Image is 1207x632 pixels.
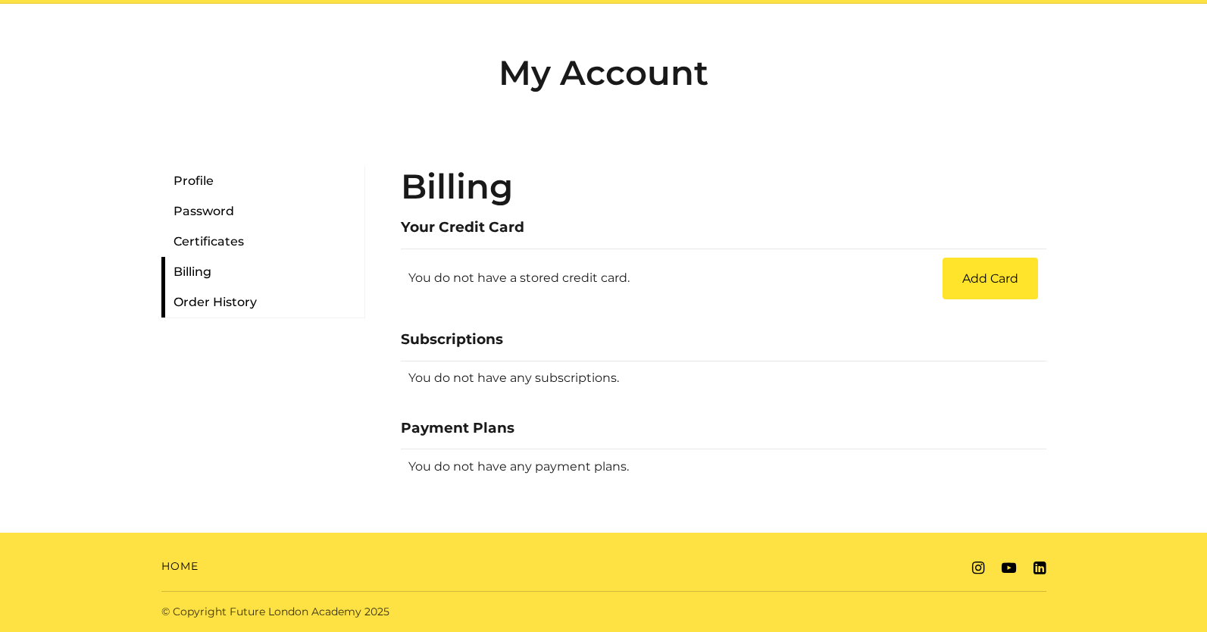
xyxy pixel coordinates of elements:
[401,249,831,307] td: You do not have a stored credit card.
[401,420,1046,436] h3: Payment Plans
[401,219,1046,236] h3: Your Credit Card
[161,227,364,257] a: Certificates
[161,52,1046,93] h2: My Account
[161,166,364,196] a: Profile
[161,287,364,318] a: Order History
[149,166,377,508] nav: My Account
[943,258,1038,299] a: Add Card
[401,331,1046,348] h3: Subscriptions
[401,449,1046,484] td: You do not have any payment plans.
[161,558,199,574] a: Home
[161,196,364,227] a: Password
[401,361,1046,396] td: You do not have any subscriptions.
[401,166,1046,207] h2: Billing
[161,257,364,287] a: Billing
[149,604,604,620] div: © Copyright Future London Academy 2025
